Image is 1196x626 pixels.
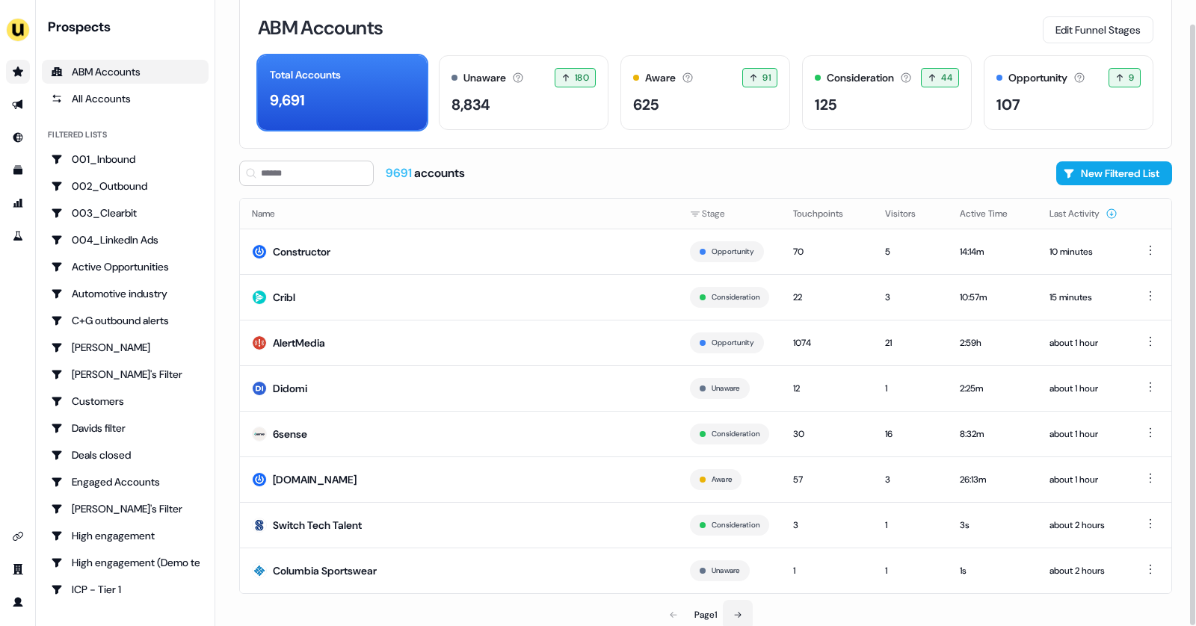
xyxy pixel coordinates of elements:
button: Touchpoints [793,200,861,227]
a: All accounts [42,87,209,111]
a: Go to Charlotte's Filter [42,362,209,386]
a: Go to Davids filter [42,416,209,440]
div: Total Accounts [270,67,341,83]
a: Go to 001_Inbound [42,147,209,171]
div: Switch Tech Talent [273,518,362,533]
a: Go to profile [6,590,30,614]
div: 2:25m [960,381,1026,396]
div: Filtered lists [48,128,107,141]
a: Go to High engagement [42,524,209,548]
a: Go to Geneviève's Filter [42,497,209,521]
a: Go to C+G outbound alerts [42,309,209,332]
div: Engaged Accounts [51,474,200,489]
button: Unaware [712,382,740,395]
a: Go to team [6,557,30,581]
a: Go to outbound experience [6,93,30,117]
button: Consideration [712,427,759,441]
div: Opportunity [1008,70,1067,86]
div: AlertMedia [273,335,325,350]
div: 21 [885,335,936,350]
div: 3s [960,518,1026,533]
div: about 1 hour [1049,381,1118,396]
div: 22 [793,290,861,305]
div: 8:32m [960,427,1026,441]
div: 002_Outbound [51,179,200,193]
button: Aware [712,473,732,486]
div: Constructor [273,244,330,259]
div: 15 minutes [1049,290,1118,305]
div: Columbia Sportswear [273,563,377,578]
span: 9691 [386,165,414,181]
div: Stage [690,206,769,221]
div: 003_Clearbit [51,205,200,220]
a: Go to integrations [6,524,30,548]
div: 001_Inbound [51,152,200,167]
a: Go to Deals closed [42,443,209,467]
a: Go to Charlotte Stone [42,335,209,359]
div: 1 [885,563,936,578]
div: Aware [645,70,676,86]
a: Go to attribution [6,191,30,215]
div: 30 [793,427,861,441]
div: Active Opportunities [51,259,200,274]
div: Deals closed [51,447,200,462]
button: Unaware [712,564,740,577]
a: Go to High engagement (Demo testing) [42,551,209,574]
span: 44 [941,70,952,85]
a: Go to 004_LinkedIn Ads [42,228,209,252]
div: about 1 hour [1049,472,1118,487]
div: 1074 [793,335,861,350]
button: Consideration [712,291,759,304]
div: Didomi [273,381,307,396]
span: 9 [1129,70,1134,85]
div: about 1 hour [1049,335,1118,350]
button: Edit Funnel Stages [1043,16,1153,43]
div: Customers [51,394,200,409]
div: 625 [633,93,659,116]
div: [PERSON_NAME]'s Filter [51,367,200,382]
h3: ABM Accounts [258,18,383,37]
div: 1 [885,518,936,533]
a: Go to Automotive industry [42,282,209,306]
div: 125 [815,93,836,116]
button: Active Time [960,200,1026,227]
div: about 2 hours [1049,563,1118,578]
div: 12 [793,381,861,396]
a: Go to templates [6,158,30,182]
button: Opportunity [712,245,754,258]
div: 57 [793,472,861,487]
span: 180 [575,70,589,85]
div: Unaware [463,70,506,86]
div: [PERSON_NAME] [51,340,200,355]
a: Go to experiments [6,224,30,248]
div: about 1 hour [1049,427,1118,441]
div: High engagement [51,528,200,543]
span: 91 [762,70,771,85]
a: Go to Inbound [6,125,30,149]
button: Opportunity [712,336,754,350]
button: New Filtered List [1056,161,1172,185]
button: Last Activity [1049,200,1118,227]
div: Consideration [827,70,894,86]
div: Page 1 [694,607,717,622]
a: ABM Accounts [42,60,209,84]
div: Prospects [48,18,209,36]
div: Automotive industry [51,286,200,301]
div: Davids filter [51,421,200,436]
div: [DOMAIN_NAME] [273,472,357,487]
div: 70 [793,244,861,259]
div: ICP - Tier 1 [51,582,200,597]
div: 3 [885,290,936,305]
div: accounts [386,165,465,182]
a: Go to ICP - Tier 1 [42,577,209,601]
div: 9,691 [270,89,305,111]
div: 6sense [273,427,307,441]
div: about 2 hours [1049,518,1118,533]
div: ABM Accounts [51,64,200,79]
div: 10:57m [960,290,1026,305]
div: 1 [793,563,861,578]
div: 5 [885,244,936,259]
div: 1 [885,381,936,396]
div: 26:13m [960,472,1026,487]
button: Consideration [712,518,759,532]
